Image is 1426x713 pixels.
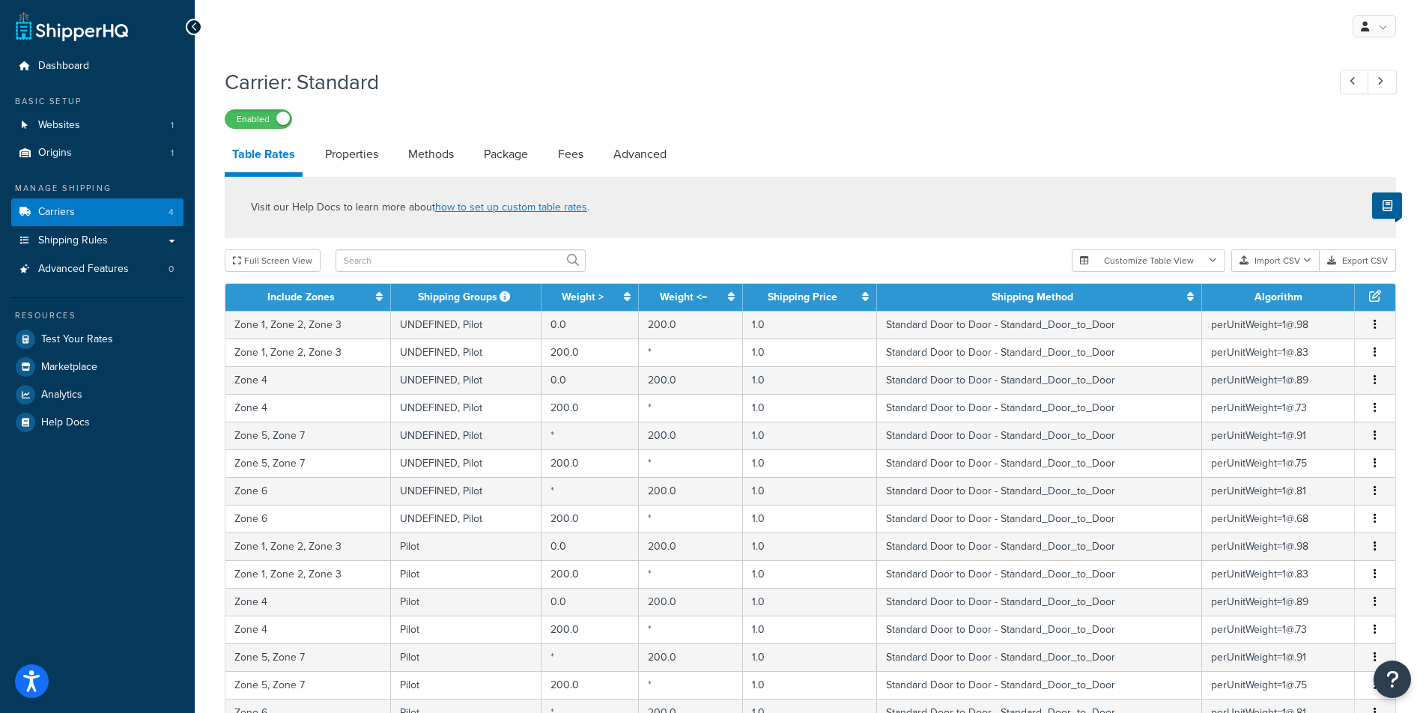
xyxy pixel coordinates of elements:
td: 0.0 [541,588,639,616]
td: 200.0 [639,643,743,671]
a: Advanced [606,136,674,172]
span: Help Docs [41,416,90,429]
td: Zone 6 [225,505,391,533]
a: Origins1 [11,139,183,167]
td: Standard Door to Door - Standard_Door_to_Door [877,533,1203,560]
td: Zone 1, Zone 2, Zone 3 [225,339,391,366]
div: Manage Shipping [11,182,183,195]
td: 200.0 [541,449,639,477]
td: 1.0 [743,311,877,339]
td: Zone 1, Zone 2, Zone 3 [225,533,391,560]
a: Table Rates [225,136,303,177]
td: perUnitWeight=1@.75 [1202,449,1355,477]
li: Analytics [11,381,183,408]
td: 0.0 [541,311,639,339]
td: 0.0 [541,533,639,560]
span: Origins [38,147,72,160]
td: Pilot [391,533,541,560]
span: Dashboard [38,60,89,73]
td: 200.0 [541,560,639,588]
td: 200.0 [541,505,639,533]
td: Pilot [391,560,541,588]
td: perUnitWeight=1@.73 [1202,394,1355,422]
td: Zone 4 [225,616,391,643]
td: 200.0 [639,533,743,560]
td: Pilot [391,643,541,671]
td: 200.0 [541,339,639,366]
td: perUnitWeight=1@.75 [1202,671,1355,699]
a: Methods [401,136,461,172]
td: perUnitWeight=1@.98 [1202,533,1355,560]
td: 200.0 [639,422,743,449]
td: UNDEFINED, Pilot [391,477,541,505]
td: Standard Door to Door - Standard_Door_to_Door [877,671,1203,699]
a: Properties [318,136,386,172]
td: Pilot [391,616,541,643]
td: UNDEFINED, Pilot [391,449,541,477]
a: Marketplace [11,354,183,380]
td: 1.0 [743,477,877,505]
a: Shipping Method [992,289,1073,305]
td: 1.0 [743,366,877,394]
td: Standard Door to Door - Standard_Door_to_Door [877,477,1203,505]
span: Advanced Features [38,263,129,276]
button: Export CSV [1320,249,1396,272]
a: how to set up custom table rates [435,199,587,215]
td: UNDEFINED, Pilot [391,366,541,394]
td: 1.0 [743,588,877,616]
a: Help Docs [11,409,183,436]
li: Websites [11,112,183,139]
li: Origins [11,139,183,167]
td: perUnitWeight=1@.68 [1202,505,1355,533]
td: perUnitWeight=1@.83 [1202,339,1355,366]
td: 1.0 [743,671,877,699]
button: Show Help Docs [1372,192,1402,219]
p: Visit our Help Docs to learn more about . [251,199,589,216]
td: perUnitWeight=1@.98 [1202,311,1355,339]
td: perUnitWeight=1@.91 [1202,643,1355,671]
td: 1.0 [743,449,877,477]
a: Dashboard [11,52,183,80]
td: Pilot [391,671,541,699]
td: Standard Door to Door - Standard_Door_to_Door [877,422,1203,449]
span: Marketplace [41,361,97,374]
span: Carriers [38,206,75,219]
a: Include Zones [267,289,335,305]
a: Weight <= [660,289,707,305]
td: Standard Door to Door - Standard_Door_to_Door [877,339,1203,366]
button: Import CSV [1231,249,1320,272]
div: Resources [11,309,183,322]
td: Standard Door to Door - Standard_Door_to_Door [877,616,1203,643]
a: Advanced Features0 [11,255,183,283]
td: Zone 1, Zone 2, Zone 3 [225,560,391,588]
a: Next Record [1368,70,1397,94]
td: perUnitWeight=1@.91 [1202,422,1355,449]
td: perUnitWeight=1@.73 [1202,616,1355,643]
button: Full Screen View [225,249,321,272]
td: 1.0 [743,560,877,588]
td: 1.0 [743,643,877,671]
td: Zone 4 [225,394,391,422]
button: Open Resource Center [1374,661,1411,698]
a: Previous Record [1340,70,1369,94]
td: UNDEFINED, Pilot [391,422,541,449]
td: UNDEFINED, Pilot [391,394,541,422]
button: Customize Table View [1072,249,1225,272]
td: Standard Door to Door - Standard_Door_to_Door [877,449,1203,477]
td: 1.0 [743,616,877,643]
span: 0 [169,263,174,276]
td: 200.0 [639,311,743,339]
span: 4 [169,206,174,219]
li: Shipping Rules [11,227,183,255]
td: perUnitWeight=1@.89 [1202,366,1355,394]
td: 200.0 [639,477,743,505]
td: Standard Door to Door - Standard_Door_to_Door [877,394,1203,422]
td: Zone 5, Zone 7 [225,671,391,699]
a: Fees [550,136,591,172]
input: Search [336,249,586,272]
th: Algorithm [1202,284,1355,311]
td: 1.0 [743,505,877,533]
td: 1.0 [743,339,877,366]
li: Carriers [11,198,183,226]
td: perUnitWeight=1@.89 [1202,588,1355,616]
